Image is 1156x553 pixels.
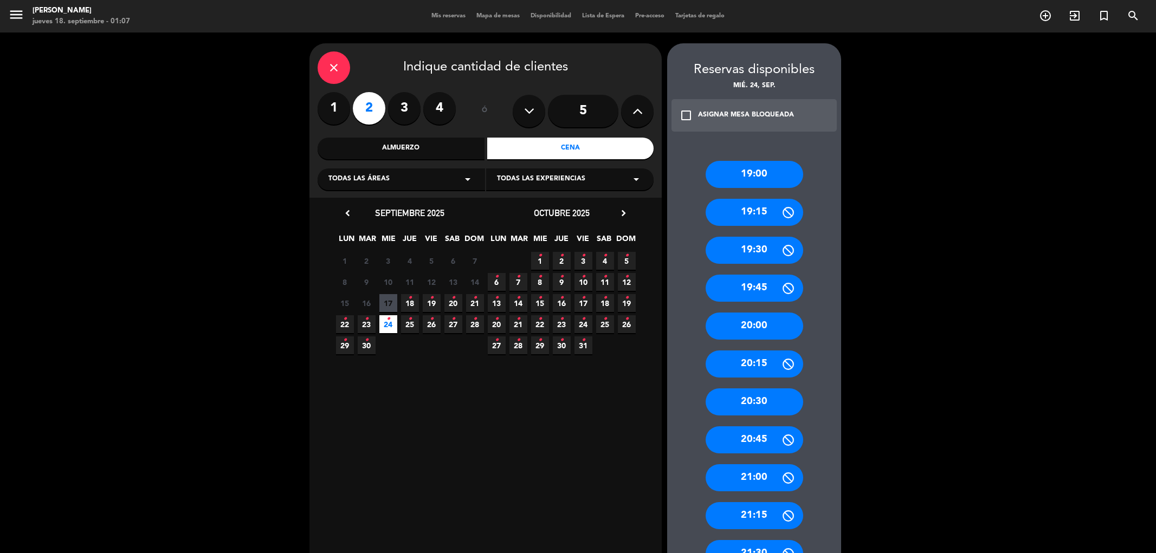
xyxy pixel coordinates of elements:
[574,273,592,291] span: 10
[516,289,520,307] i: •
[531,252,549,270] span: 1
[625,310,629,328] i: •
[318,51,654,84] div: Indique cantidad de clientes
[401,315,419,333] span: 25
[706,199,803,226] div: 19:15
[603,310,607,328] i: •
[616,232,634,250] span: DOM
[603,268,607,285] i: •
[574,315,592,333] span: 24
[444,294,462,312] span: 20
[497,174,585,185] span: Todas las experiencias
[596,294,614,312] span: 18
[553,273,571,291] span: 9
[531,294,549,312] span: 15
[443,232,461,250] span: SAB
[488,273,506,291] span: 6
[532,232,550,250] span: MIE
[461,173,474,186] i: arrow_drop_down
[473,289,477,307] i: •
[509,336,527,354] span: 28
[487,138,654,159] div: Cena
[553,315,571,333] span: 23
[667,81,841,92] div: mié. 24, sep.
[386,310,390,328] i: •
[618,294,636,312] span: 19
[353,92,385,125] label: 2
[538,289,542,307] i: •
[574,232,592,250] span: VIE
[1097,9,1110,22] i: turned_in_not
[423,294,441,312] span: 19
[538,268,542,285] i: •
[336,315,354,333] span: 22
[553,336,571,354] span: 30
[574,294,592,312] span: 17
[595,232,613,250] span: SAB
[336,336,354,354] span: 29
[495,310,499,328] i: •
[560,289,564,307] i: •
[426,13,471,19] span: Mis reservas
[582,310,585,328] i: •
[509,294,527,312] span: 14
[336,273,354,291] span: 8
[451,289,455,307] i: •
[365,310,369,328] i: •
[706,275,803,302] div: 19:45
[408,289,412,307] i: •
[318,138,485,159] div: Almuerzo
[706,237,803,264] div: 19:30
[343,331,347,349] i: •
[464,232,482,250] span: DOM
[379,273,397,291] span: 10
[358,336,376,354] span: 30
[670,13,730,19] span: Tarjetas de regalo
[582,268,585,285] i: •
[423,315,441,333] span: 26
[582,289,585,307] i: •
[401,294,419,312] span: 18
[401,232,419,250] span: JUE
[560,247,564,264] i: •
[596,273,614,291] span: 11
[379,252,397,270] span: 3
[509,273,527,291] span: 7
[630,13,670,19] span: Pre-acceso
[706,313,803,340] div: 20:00
[359,232,377,250] span: MAR
[680,109,693,122] i: check_box_outline_blank
[365,331,369,349] i: •
[574,252,592,270] span: 3
[466,315,484,333] span: 28
[625,247,629,264] i: •
[444,252,462,270] span: 6
[538,331,542,349] i: •
[516,331,520,349] i: •
[379,315,397,333] span: 24
[1068,9,1081,22] i: exit_to_app
[379,294,397,312] span: 17
[408,310,412,328] i: •
[8,6,24,23] i: menu
[706,161,803,188] div: 19:00
[423,273,441,291] span: 12
[630,173,643,186] i: arrow_drop_down
[318,92,350,125] label: 1
[471,13,525,19] span: Mapa de mesas
[706,388,803,415] div: 20:30
[618,252,636,270] span: 5
[451,310,455,328] i: •
[358,273,376,291] span: 9
[401,252,419,270] span: 4
[582,247,585,264] i: •
[327,61,340,74] i: close
[516,310,520,328] i: •
[1127,9,1140,22] i: search
[467,92,502,130] div: ó
[488,315,506,333] span: 20
[596,315,614,333] span: 25
[603,289,607,307] i: •
[466,252,484,270] span: 7
[8,6,24,27] button: menu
